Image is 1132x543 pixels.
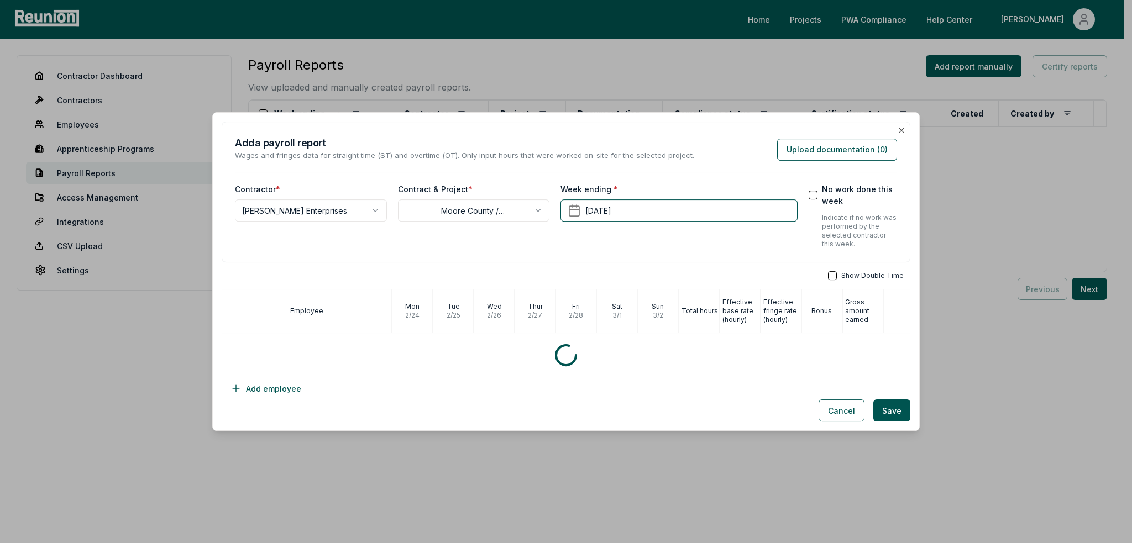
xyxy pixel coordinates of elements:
p: Effective base rate (hourly) [722,298,760,324]
p: 2 / 26 [487,311,501,320]
p: Bonus [811,307,832,315]
p: Gross amount earned [845,298,883,324]
h2: Add a payroll report [235,135,694,150]
p: Employee [290,307,323,315]
p: 3 / 1 [612,311,622,320]
p: Mon [405,302,420,311]
button: Add employee [222,377,310,399]
label: No work done this week [822,183,897,207]
p: Wages and fringes data for straight time (ST) and overtime (OT). Only input hours that were worke... [235,150,694,161]
p: Thur [528,302,543,311]
p: Tue [447,302,460,311]
span: Show Double Time [841,271,904,280]
label: Week ending [560,183,618,195]
p: Effective fringe rate (hourly) [763,298,801,324]
p: 3 / 2 [653,311,663,320]
button: [DATE] [560,199,797,222]
p: 2 / 27 [528,311,542,320]
label: Contract & Project [398,183,473,195]
p: 2 / 28 [569,311,583,320]
p: Sun [652,302,664,311]
label: Contractor [235,183,280,195]
p: Wed [487,302,502,311]
p: 2 / 24 [405,311,420,320]
button: Cancel [819,399,864,421]
p: 2 / 25 [447,311,460,320]
p: Total hours [682,307,718,315]
p: Sat [612,302,622,311]
button: Upload documentation (0) [777,139,897,161]
p: Fri [572,302,580,311]
button: Save [873,399,910,421]
p: Indicate if no work was performed by the selected contractor this week. [822,213,897,249]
